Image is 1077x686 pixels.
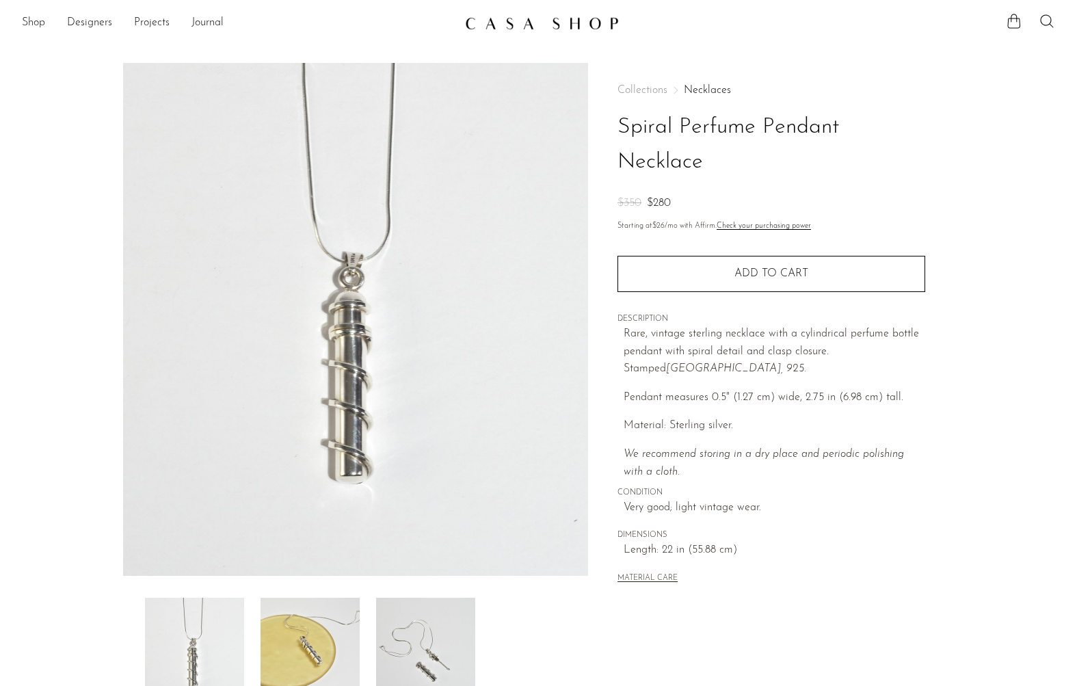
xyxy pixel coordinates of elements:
[134,14,170,32] a: Projects
[734,268,808,279] span: Add to cart
[617,529,925,542] span: DIMENSIONS
[67,14,112,32] a: Designers
[624,449,904,477] i: We recommend storing in a dry place and periodic polishing with a cloth.
[617,85,667,96] span: Collections
[624,326,925,378] p: Rare, vintage sterling necklace with a cylindrical perfume bottle pendant with spiral detail and ...
[624,542,925,559] span: Length: 22 in (55.88 cm)
[123,63,589,576] img: Spiral Perfume Pendant Necklace
[22,14,45,32] a: Shop
[22,12,454,35] nav: Desktop navigation
[666,363,806,374] em: [GEOGRAPHIC_DATA], 925.
[617,256,925,291] button: Add to cart
[717,222,811,230] a: Check your purchasing power - Learn more about Affirm Financing (opens in modal)
[617,220,925,233] p: Starting at /mo with Affirm.
[624,499,925,517] span: Very good; light vintage wear.
[624,417,925,435] p: Material: Sterling silver.
[617,313,925,326] span: DESCRIPTION
[617,110,925,180] h1: Spiral Perfume Pendant Necklace
[617,85,925,96] nav: Breadcrumbs
[652,222,665,230] span: $26
[191,14,224,32] a: Journal
[624,389,925,407] p: Pendant measures 0.5" (1.27 cm) wide, 2.75 in (6.98 cm) tall.
[617,574,678,584] button: MATERIAL CARE
[22,12,454,35] ul: NEW HEADER MENU
[684,85,731,96] a: Necklaces
[617,198,641,209] span: $350
[617,487,925,499] span: CONDITION
[647,198,671,209] span: $280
